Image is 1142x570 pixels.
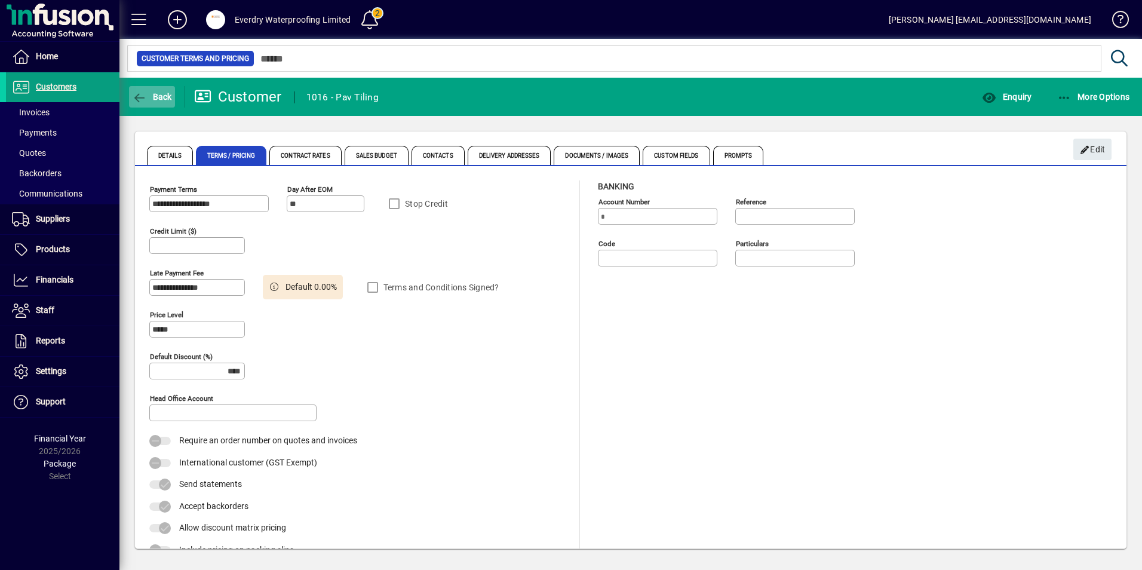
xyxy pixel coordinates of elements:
[36,336,65,345] span: Reports
[736,240,769,248] mat-label: Particulars
[6,183,119,204] a: Communications
[6,387,119,417] a: Support
[179,458,317,467] span: International customer (GST Exempt)
[132,92,172,102] span: Back
[287,185,333,194] mat-label: Day after EOM
[643,146,710,165] span: Custom Fields
[150,185,197,194] mat-label: Payment Terms
[150,269,204,277] mat-label: Late Payment Fee
[179,523,286,532] span: Allow discount matrix pricing
[285,281,337,293] span: Default 0.00%
[736,198,766,206] mat-label: Reference
[468,146,551,165] span: Delivery Addresses
[179,479,242,489] span: Send statements
[554,146,640,165] span: Documents / Images
[197,9,235,30] button: Profile
[36,366,66,376] span: Settings
[269,146,341,165] span: Contract Rates
[1054,86,1133,108] button: More Options
[979,86,1034,108] button: Enquiry
[12,128,57,137] span: Payments
[1073,139,1112,160] button: Edit
[6,163,119,183] a: Backorders
[6,122,119,143] a: Payments
[196,146,267,165] span: Terms / Pricing
[598,182,634,191] span: Banking
[150,227,197,235] mat-label: Credit Limit ($)
[179,545,294,554] span: Include pricing on packing slips
[6,42,119,72] a: Home
[6,102,119,122] a: Invoices
[12,168,62,178] span: Backorders
[6,265,119,295] a: Financials
[889,10,1091,29] div: [PERSON_NAME] [EMAIL_ADDRESS][DOMAIN_NAME]
[194,87,282,106] div: Customer
[36,214,70,223] span: Suppliers
[6,357,119,387] a: Settings
[6,296,119,326] a: Staff
[598,240,615,248] mat-label: Code
[158,9,197,30] button: Add
[6,143,119,163] a: Quotes
[119,86,185,108] app-page-header-button: Back
[129,86,175,108] button: Back
[598,198,650,206] mat-label: Account number
[36,397,66,406] span: Support
[6,235,119,265] a: Products
[44,459,76,468] span: Package
[235,10,351,29] div: Everdry Waterproofing Limited
[147,146,193,165] span: Details
[36,82,76,91] span: Customers
[36,51,58,61] span: Home
[36,275,73,284] span: Financials
[1057,92,1130,102] span: More Options
[150,394,213,403] mat-label: Head Office Account
[36,305,54,315] span: Staff
[150,353,213,361] mat-label: Default Discount (%)
[345,146,409,165] span: Sales Budget
[1080,140,1106,160] span: Edit
[12,148,46,158] span: Quotes
[306,88,379,107] div: 1016 - Pav Tiling
[12,189,82,198] span: Communications
[982,92,1032,102] span: Enquiry
[150,311,183,319] mat-label: Price Level
[713,146,764,165] span: Prompts
[1103,2,1127,41] a: Knowledge Base
[36,244,70,254] span: Products
[6,326,119,356] a: Reports
[412,146,465,165] span: Contacts
[34,434,86,443] span: Financial Year
[179,501,248,511] span: Accept backorders
[142,53,249,65] span: Customer Terms and Pricing
[179,436,357,445] span: Require an order number on quotes and invoices
[6,204,119,234] a: Suppliers
[12,108,50,117] span: Invoices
